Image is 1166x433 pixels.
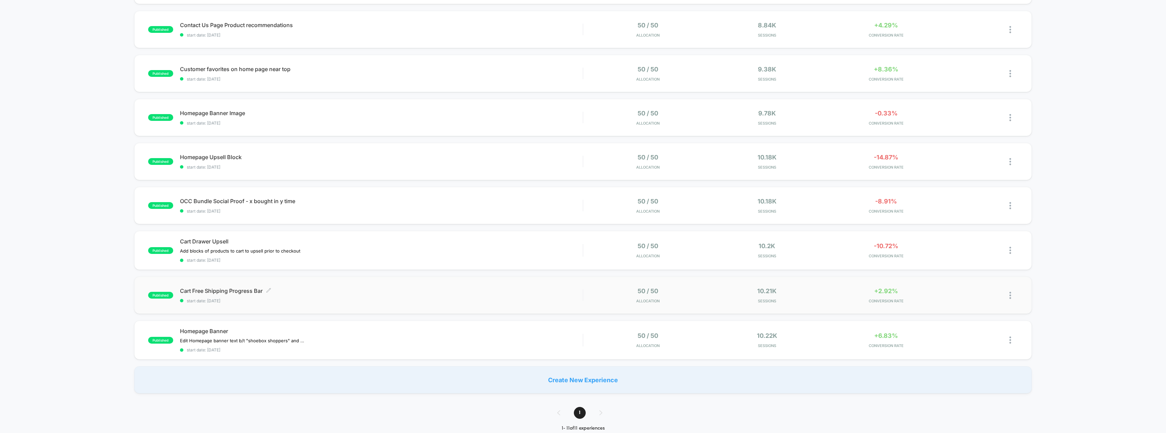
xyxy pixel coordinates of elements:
[709,165,825,170] span: Sessions
[574,407,586,419] span: 1
[636,121,660,126] span: Allocation
[1009,202,1011,209] img: close
[875,198,897,205] span: -8.91%
[874,242,898,250] span: -10.72%
[828,77,944,82] span: CONVERSION RATE
[180,33,583,38] span: start date: [DATE]
[636,165,660,170] span: Allocation
[1009,158,1011,165] img: close
[828,33,944,38] span: CONVERSION RATE
[828,299,944,303] span: CONVERSION RATE
[1009,337,1011,344] img: close
[758,154,777,161] span: 10.18k
[180,209,583,214] span: start date: [DATE]
[709,254,825,258] span: Sessions
[180,258,583,263] span: start date: [DATE]
[828,121,944,126] span: CONVERSION RATE
[709,343,825,348] span: Sessions
[759,242,775,250] span: 10.2k
[1009,26,1011,33] img: close
[1009,70,1011,77] img: close
[758,110,776,117] span: 9.78k
[709,33,825,38] span: Sessions
[758,198,777,205] span: 10.18k
[148,337,173,344] span: published
[636,33,660,38] span: Allocation
[828,254,944,258] span: CONVERSION RATE
[636,299,660,303] span: Allocation
[180,198,583,204] span: OCC Bundle Social Proof - x bought in y time
[874,287,898,295] span: +2.92%
[180,77,583,82] span: start date: [DATE]
[180,154,583,160] span: Homepage Upsell Block
[638,110,658,117] span: 50 / 50
[180,347,583,352] span: start date: [DATE]
[638,287,658,295] span: 50 / 50
[874,66,898,73] span: +8.36%
[134,366,1032,393] div: Create New Experience
[709,209,825,214] span: Sessions
[709,121,825,126] span: Sessions
[757,287,777,295] span: 10.21k
[180,165,583,170] span: start date: [DATE]
[636,77,660,82] span: Allocation
[148,26,173,33] span: published
[636,343,660,348] span: Allocation
[636,209,660,214] span: Allocation
[180,298,583,303] span: start date: [DATE]
[1009,114,1011,121] img: close
[828,165,944,170] span: CONVERSION RATE
[148,247,173,254] span: published
[638,332,658,339] span: 50 / 50
[638,22,658,29] span: 50 / 50
[180,238,583,245] span: Cart Drawer Upsell
[636,254,660,258] span: Allocation
[757,332,777,339] span: 10.22k
[874,154,898,161] span: -14.87%
[638,242,658,250] span: 50 / 50
[875,110,898,117] span: -0.33%
[709,299,825,303] span: Sessions
[1009,292,1011,299] img: close
[638,66,658,73] span: 50 / 50
[148,292,173,299] span: published
[709,77,825,82] span: Sessions
[638,198,658,205] span: 50 / 50
[180,121,583,126] span: start date: [DATE]
[758,66,776,73] span: 9.38k
[148,202,173,209] span: published
[180,66,583,72] span: Customer favorites on home page near top
[874,22,898,29] span: +4.29%
[148,114,173,121] span: published
[180,287,583,294] span: Cart Free Shipping Progress Bar
[180,248,300,254] span: Add blocks of products to cart to upsell prior to checkout
[828,209,944,214] span: CONVERSION RATE
[874,332,898,339] span: +6.83%
[1009,247,1011,254] img: close
[550,426,616,431] div: 1 - 11 of 11 experiences
[828,343,944,348] span: CONVERSION RATE
[180,110,583,116] span: Homepage Banner Image
[148,70,173,77] span: published
[180,338,306,343] span: Edit Homepage banner text b/t "shoebox shoppers" and "ministry shoppers"
[758,22,776,29] span: 8.84k
[638,154,658,161] span: 50 / 50
[148,158,173,165] span: published
[180,328,583,334] span: Homepage Banner
[180,22,583,28] span: Contact Us Page Product recommendations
